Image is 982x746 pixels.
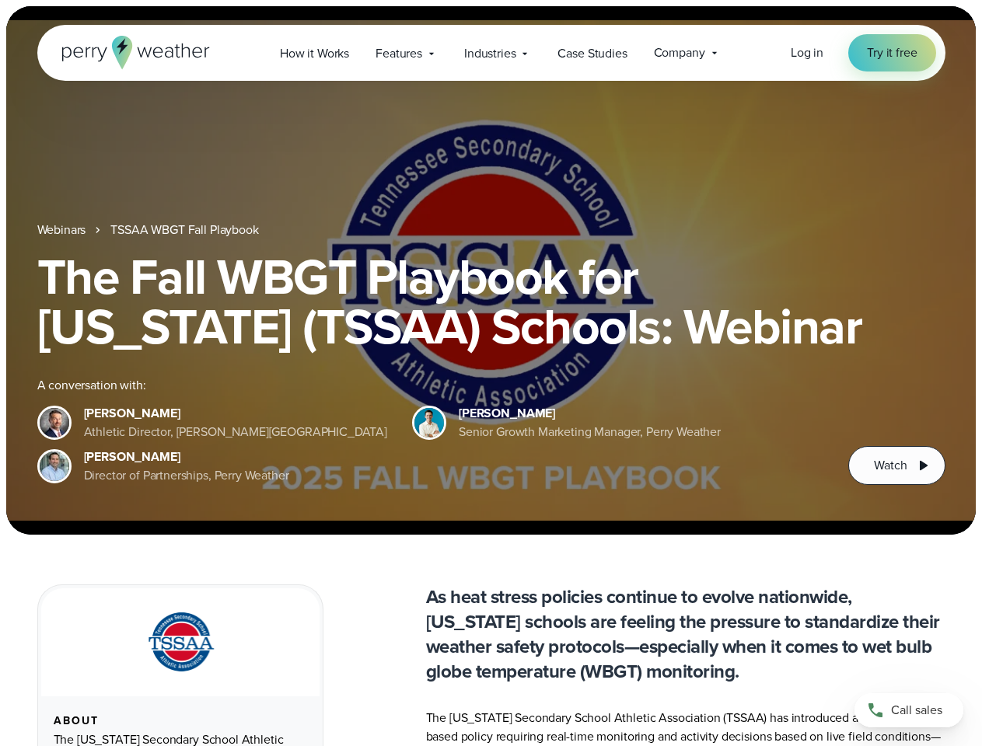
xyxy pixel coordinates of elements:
[459,423,721,441] div: Senior Growth Marketing Manager, Perry Weather
[848,34,935,71] a: Try it free
[84,448,289,466] div: [PERSON_NAME]
[376,44,422,63] span: Features
[544,37,640,69] a: Case Studies
[459,404,721,423] div: [PERSON_NAME]
[37,252,945,351] h1: The Fall WBGT Playbook for [US_STATE] (TSSAA) Schools: Webinar
[464,44,515,63] span: Industries
[40,451,69,481] img: Jeff Wood
[54,715,307,727] div: About
[128,607,232,678] img: TSSAA-Tennessee-Secondary-School-Athletic-Association.svg
[280,44,349,63] span: How it Works
[426,584,945,684] p: As heat stress policies continue to evolve nationwide, [US_STATE] schools are feeling the pressur...
[40,408,69,437] img: Brian Wyatt
[267,37,362,69] a: How it Works
[791,44,823,61] span: Log in
[110,221,258,239] a: TSSAA WBGT Fall Playbook
[414,408,444,437] img: Spencer Patton, Perry Weather
[84,466,289,485] div: Director of Partnerships, Perry Weather
[84,404,388,423] div: [PERSON_NAME]
[867,44,917,62] span: Try it free
[791,44,823,62] a: Log in
[654,44,705,62] span: Company
[37,221,86,239] a: Webinars
[854,693,963,727] a: Call sales
[874,456,907,475] span: Watch
[848,446,945,485] button: Watch
[891,701,942,720] span: Call sales
[37,376,824,395] div: A conversation with:
[84,423,388,441] div: Athletic Director, [PERSON_NAME][GEOGRAPHIC_DATA]
[557,44,627,63] span: Case Studies
[37,221,945,239] nav: Breadcrumb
